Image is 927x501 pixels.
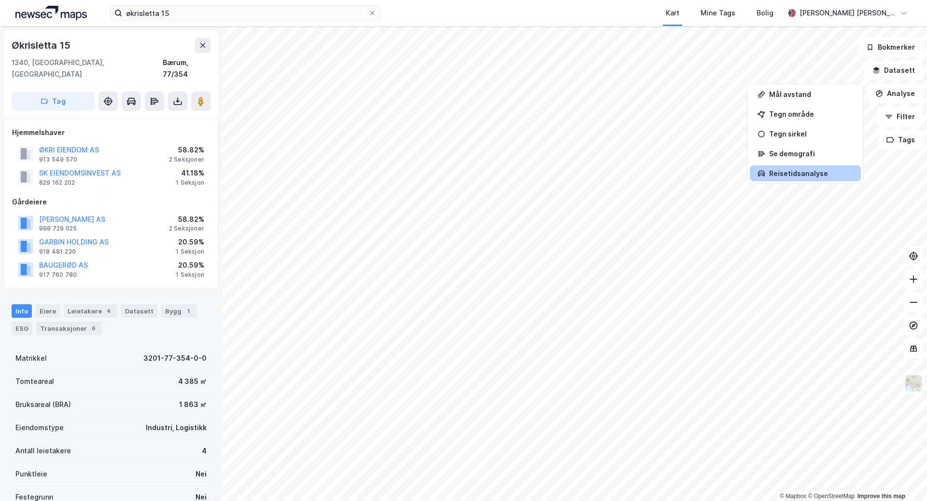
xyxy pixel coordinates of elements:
[15,422,64,433] div: Eiendomstype
[12,322,32,335] div: ESG
[780,493,806,500] a: Mapbox
[176,167,204,179] div: 41.18%
[104,306,113,316] div: 4
[176,248,204,256] div: 1 Seksjon
[15,352,47,364] div: Matrikkel
[904,374,923,393] img: Z
[808,493,855,500] a: OpenStreetMap
[769,169,853,177] div: Reisetidsanalyse
[39,248,76,256] div: 918 481 230
[877,107,923,126] button: Filter
[169,225,204,232] div: 2 Seksjoner
[161,304,197,318] div: Bygg
[176,236,204,248] div: 20.59%
[769,130,853,138] div: Tegn sirkel
[15,399,71,410] div: Bruksareal (BRA)
[39,179,75,187] div: 829 162 202
[769,110,853,118] div: Tegn område
[867,84,923,103] button: Analyse
[39,271,77,279] div: 917 760 780
[879,455,927,501] iframe: Chat Widget
[169,156,204,163] div: 2 Seksjoner
[64,304,117,318] div: Leietakere
[15,445,71,457] div: Antall leietakere
[800,7,896,19] div: [PERSON_NAME] [PERSON_NAME]
[12,196,210,208] div: Gårdeiere
[179,399,207,410] div: 1 863 ㎡
[196,468,207,480] div: Nei
[89,324,98,333] div: 6
[176,271,204,279] div: 1 Seksjon
[12,57,163,80] div: 1340, [GEOGRAPHIC_DATA], [GEOGRAPHIC_DATA]
[36,304,60,318] div: Eiere
[178,376,207,387] div: 4 385 ㎡
[878,130,923,149] button: Tags
[15,6,87,20] img: logo.a4113a55bc3d86da70a041830d287a7e.svg
[12,304,32,318] div: Info
[15,468,47,480] div: Punktleie
[176,179,204,187] div: 1 Seksjon
[39,156,77,163] div: 913 549 570
[701,7,735,19] div: Mine Tags
[183,306,193,316] div: 1
[169,214,204,225] div: 58.82%
[858,38,923,57] button: Bokmerker
[169,144,204,156] div: 58.82%
[39,225,77,232] div: 998 729 025
[857,493,905,500] a: Improve this map
[12,92,95,111] button: Tag
[864,61,923,80] button: Datasett
[12,127,210,138] div: Hjemmelshaver
[163,57,211,80] div: Bærum, 77/354
[666,7,679,19] div: Kart
[769,90,853,98] div: Mål avstand
[122,6,368,20] input: Søk på adresse, matrikkel, gårdeiere, leietakere eller personer
[757,7,773,19] div: Bolig
[143,352,207,364] div: 3201-77-354-0-0
[769,149,853,158] div: Se demografi
[36,322,102,335] div: Transaksjoner
[15,376,54,387] div: Tomteareal
[121,304,157,318] div: Datasett
[12,38,72,53] div: Økrisletta 15
[176,259,204,271] div: 20.59%
[146,422,207,433] div: Industri, Logistikk
[202,445,207,457] div: 4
